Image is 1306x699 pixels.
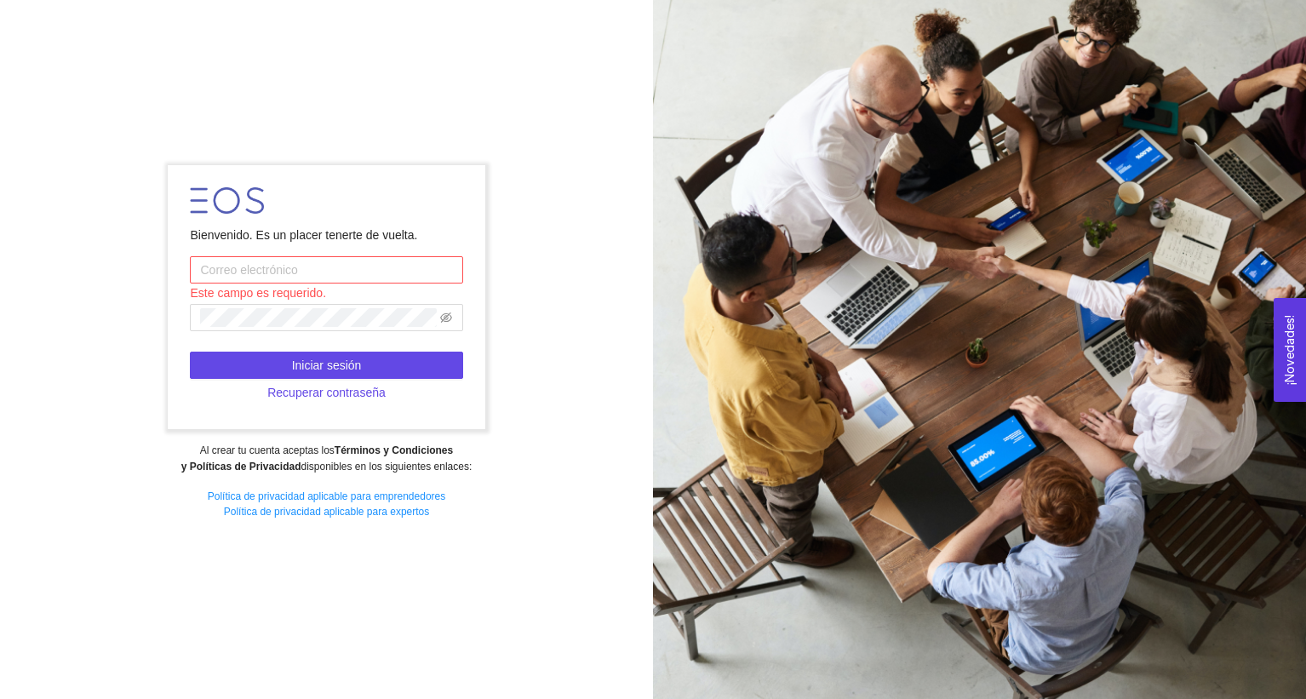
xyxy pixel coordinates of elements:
[190,226,462,244] div: Bienvenido. Es un placer tenerte de vuelta.
[1274,298,1306,402] button: Open Feedback Widget
[190,352,462,379] button: Iniciar sesión
[190,284,462,302] div: Este campo es requerido.
[208,490,446,502] a: Política de privacidad aplicable para emprendedores
[292,356,362,375] span: Iniciar sesión
[440,312,452,324] span: eye-invisible
[190,256,462,284] input: Correo electrónico
[11,443,641,475] div: Al crear tu cuenta aceptas los disponibles en los siguientes enlaces:
[181,444,453,473] strong: Términos y Condiciones y Políticas de Privacidad
[190,386,462,399] a: Recuperar contraseña
[190,187,264,214] img: LOGO
[267,383,386,402] span: Recuperar contraseña
[190,379,462,406] button: Recuperar contraseña
[224,506,429,518] a: Política de privacidad aplicable para expertos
